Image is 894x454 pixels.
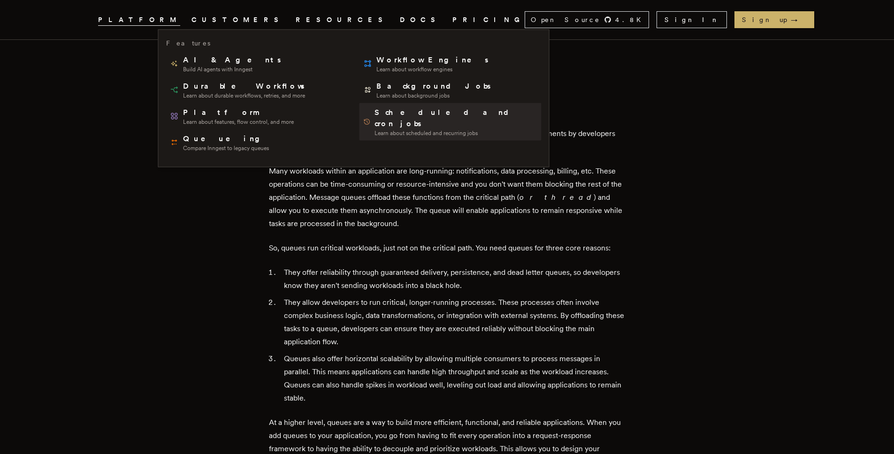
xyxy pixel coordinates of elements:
[269,165,626,230] p: Many workloads within an application are long-running: notifications, data processing, billing, e...
[531,15,600,24] span: Open Source
[400,14,441,26] a: DOCS
[359,77,542,103] a: Background JobsLearn about background jobs
[296,14,389,26] button: RESOURCES
[183,66,283,73] span: Build AI agents with Inngest
[452,14,525,26] a: PRICING
[166,38,210,49] h3: Features
[376,66,490,73] span: Learn about workflow engines
[166,103,348,129] a: PlatformLearn about features, flow control, and more
[281,296,626,348] li: They allow developers to run critical, longer-running processes. These processes often involve co...
[183,144,269,152] span: Compare Inngest to legacy queues
[281,266,626,292] li: They offer reliability through guaranteed delivery, persistence, and dead letter queues, so devel...
[166,77,348,103] a: Durable WorkflowsLearn about durable workflows, retries, and more
[183,81,306,92] span: Durable Workflows
[281,352,626,405] li: Queues also offer horizontal scalability by allowing multiple consumers to process messages in pa...
[191,14,284,26] a: CUSTOMERS
[166,129,348,156] a: QueueingCompare Inngest to legacy queues
[183,107,294,118] span: Platform
[520,193,594,202] em: or thread
[183,54,283,66] span: AI & Agents
[376,54,490,66] span: Workflow Engines
[374,107,537,129] span: Scheduled and cron jobs
[183,133,269,144] span: Queueing
[359,51,542,77] a: Workflow EnginesLearn about workflow engines
[183,92,306,99] span: Learn about durable workflows, retries, and more
[376,92,492,99] span: Learn about background jobs
[376,81,492,92] span: Background Jobs
[374,129,537,137] span: Learn about scheduled and recurring jobs
[791,15,807,24] span: →
[98,14,180,26] button: PLATFORM
[734,11,814,28] a: Sign up
[269,242,626,255] p: So, queues run critical workloads, just not on the critical path. You need queues for three core ...
[615,15,647,24] span: 4.8 K
[183,118,294,126] span: Learn about features, flow control, and more
[166,51,348,77] a: AI & AgentsBuild AI agents with Inngest
[657,11,727,28] a: Sign In
[359,103,542,141] a: Scheduled and cron jobsLearn about scheduled and recurring jobs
